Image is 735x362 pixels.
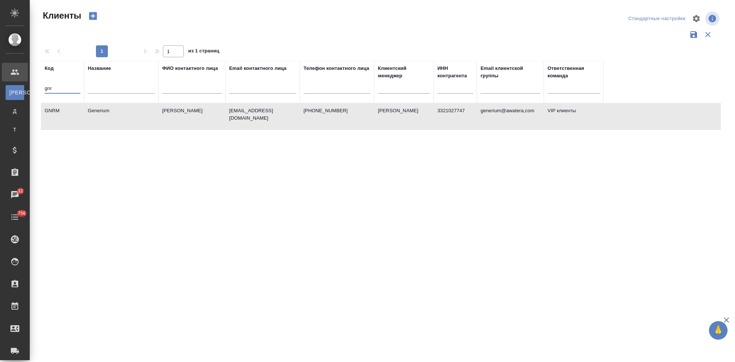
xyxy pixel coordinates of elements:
a: 32 [2,185,28,204]
button: Сбросить фильтры [701,28,715,42]
span: Д [9,107,20,115]
span: [PERSON_NAME] [9,89,20,96]
td: [PERSON_NAME] [374,103,434,129]
span: Т [9,126,20,133]
span: 756 [13,210,30,217]
a: Т [6,122,24,137]
td: 3321027747 [434,103,477,129]
span: Настроить таблицу [687,10,705,28]
span: Клиенты [41,10,81,22]
td: generium@awatera,com [477,103,544,129]
div: Код [45,65,54,72]
div: ИНН контрагента [437,65,473,80]
div: Название [88,65,111,72]
a: [PERSON_NAME] [6,85,24,100]
a: Д [6,104,24,119]
div: Клиентский менеджер [378,65,430,80]
span: 🙏 [712,323,725,338]
button: Создать [84,10,102,22]
div: split button [626,13,687,25]
span: из 1 страниц [188,46,219,57]
div: ФИО контактного лица [162,65,218,72]
td: GNRM [41,103,84,129]
span: Посмотреть информацию [705,12,721,26]
a: 756 [2,208,28,226]
div: Ответственная команда [548,65,600,80]
td: VIP клиенты [544,103,603,129]
p: [PHONE_NUMBER] [304,107,370,114]
span: 32 [13,187,28,195]
div: Email контактного лица [229,65,286,72]
button: Сохранить фильтры [687,28,701,42]
td: [PERSON_NAME] [158,103,225,129]
td: Generium [84,103,158,129]
div: Телефон контактного лица [304,65,369,72]
div: Email клиентской группы [481,65,540,80]
button: 🙏 [709,321,728,340]
p: [EMAIL_ADDRESS][DOMAIN_NAME] [229,107,296,122]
